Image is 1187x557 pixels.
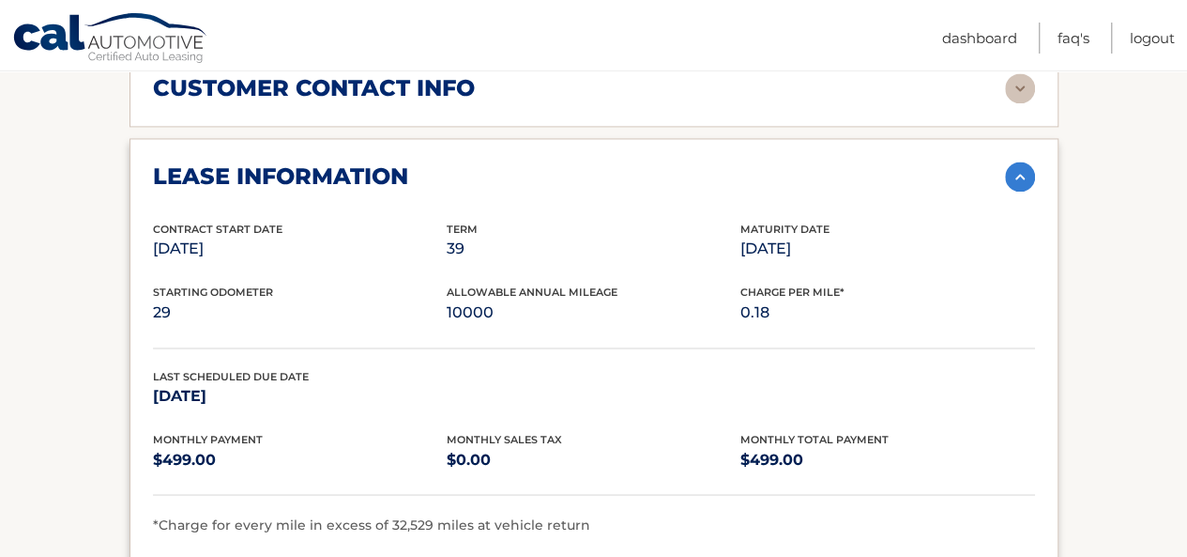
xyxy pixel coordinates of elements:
img: accordion-rest.svg [1005,73,1035,103]
a: FAQ's [1058,23,1089,54]
a: Logout [1130,23,1175,54]
p: 39 [447,236,740,262]
img: accordion-active.svg [1005,162,1035,192]
span: Monthly Payment [153,432,263,445]
span: Monthly Sales Tax [447,432,562,445]
h2: lease information [153,162,408,191]
p: $499.00 [153,446,447,472]
p: $0.00 [447,446,740,472]
span: Contract Start Date [153,223,282,236]
p: [DATE] [153,236,447,262]
span: Maturity Date [740,223,829,236]
span: Monthly Total Payment [740,432,889,445]
p: [DATE] [153,382,447,409]
p: 0.18 [740,300,1034,326]
span: Last Scheduled Due Date [153,369,309,382]
p: 10000 [447,300,740,326]
span: Allowable Annual Mileage [447,286,617,299]
span: Starting Odometer [153,286,273,299]
a: Cal Automotive [12,12,209,67]
span: *Charge for every mile in excess of 32,529 miles at vehicle return [153,516,590,533]
a: Dashboard [942,23,1017,54]
h2: customer contact info [153,74,475,102]
span: Charge Per Mile* [740,286,845,299]
p: $499.00 [740,446,1034,472]
p: 29 [153,300,447,326]
p: [DATE] [740,236,1034,262]
span: Term [447,223,478,236]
